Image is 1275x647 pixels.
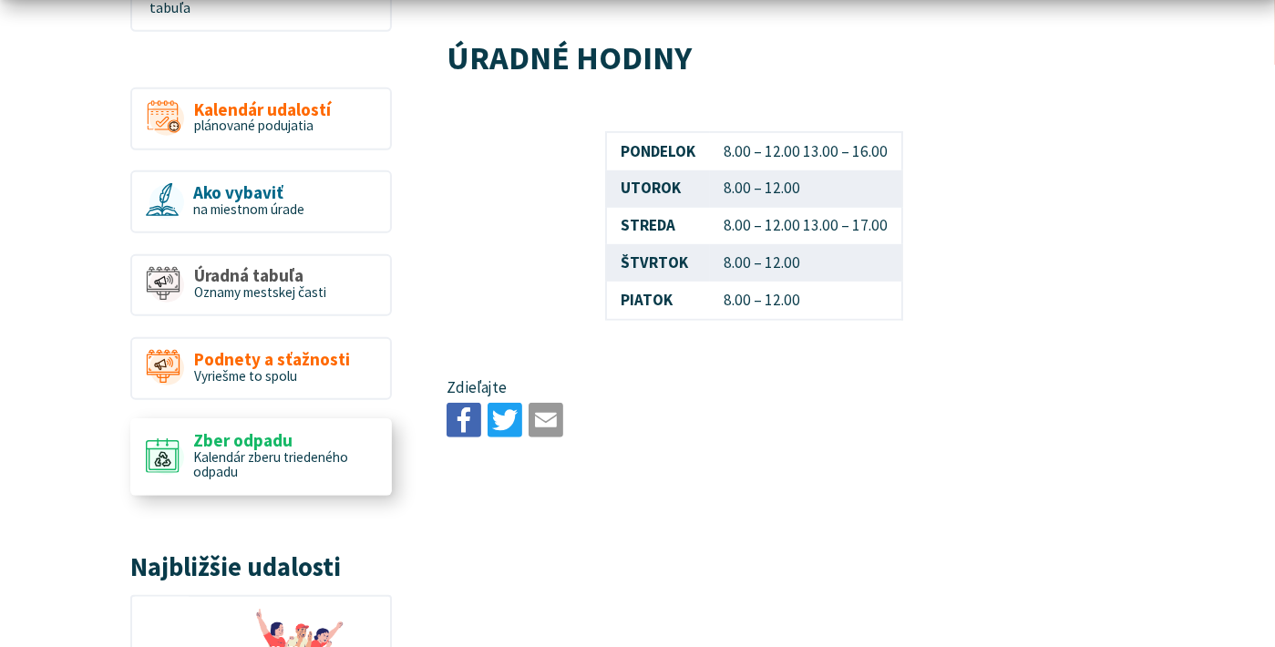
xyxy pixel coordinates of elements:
span: Oznamy mestskej časti [194,283,326,301]
img: Zdieľať na Facebooku [447,403,481,437]
span: Ako vybaviť [193,183,304,202]
span: Kalendár udalostí [194,100,331,119]
strong: ŠTVRTOK [622,252,689,272]
span: Zber odpadu [193,431,376,450]
img: Zdieľať e-mailom [529,403,563,437]
strong: STREDA [622,215,676,235]
span: Úradná tabuľa [194,266,326,285]
td: 8.00 – 12.00 [710,244,902,282]
a: Ako vybaviť na miestnom úrade [130,170,392,233]
p: Zdieľajte [447,376,1062,400]
a: Kalendár udalostí plánované podujatia [130,87,392,150]
span: Vyriešme to spolu [194,367,297,385]
span: Kalendár zberu triedeného odpadu [193,448,348,481]
a: Podnety a sťažnosti Vyriešme to spolu [130,337,392,400]
td: 8.00 – 12.00 [710,170,902,208]
strong: UTOROK [622,178,682,198]
span: Podnety a sťažnosti [194,350,350,369]
a: Úradná tabuľa Oznamy mestskej časti [130,254,392,317]
h3: Najbližšie udalosti [130,553,392,581]
strong: ÚRADNÉ HODINY [447,36,692,78]
strong: PONDELOK [622,141,696,161]
strong: PIATOK [622,290,673,310]
img: Zdieľať na Twitteri [488,403,522,437]
a: Zber odpadu Kalendár zberu triedeného odpadu [130,419,392,497]
td: 8.00 – 12.00 13.00 – 16.00 [710,132,902,170]
td: 8.00 – 12.00 [710,282,902,320]
span: na miestnom úrade [193,200,304,218]
span: plánované podujatia [194,117,314,134]
td: 8.00 – 12.00 13.00 – 17.00 [710,208,902,245]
